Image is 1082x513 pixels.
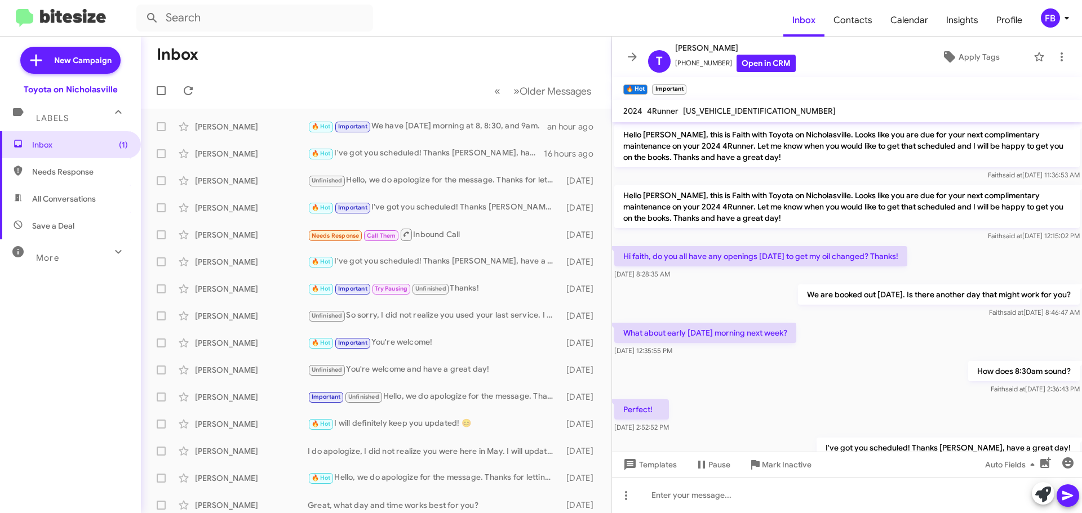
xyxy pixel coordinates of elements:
span: 🔥 Hot [312,150,331,157]
a: Profile [987,4,1031,37]
span: Labels [36,113,69,123]
span: Unfinished [312,366,343,373]
span: [PHONE_NUMBER] [675,55,796,72]
div: [DATE] [561,256,602,267]
a: Open in CRM [737,55,796,72]
p: Hello [PERSON_NAME], this is Faith with Toyota on Nicholasville. Looks like you are due for your ... [614,124,1080,167]
div: I will definitely keep you updated! 😊 [308,417,561,430]
span: More [36,253,59,263]
div: [PERSON_NAME] [195,256,308,267]
button: Mark Inactive [739,454,821,475]
span: » [513,84,520,98]
span: said at [1004,308,1023,316]
button: FB [1031,8,1070,28]
div: FB [1041,8,1060,28]
div: an hour ago [547,121,602,132]
span: Templates [621,454,677,475]
input: Search [136,5,373,32]
div: [DATE] [561,472,602,484]
span: Faith [DATE] 11:36:53 AM [988,171,1080,179]
span: [DATE] 12:35:55 PM [614,346,672,355]
span: 🔥 Hot [312,474,331,481]
span: Apply Tags [959,47,1000,67]
span: [PERSON_NAME] [675,41,796,55]
span: 🔥 Hot [312,258,331,265]
nav: Page navigation example [488,79,598,102]
div: [DATE] [561,337,602,349]
button: Templates [612,454,686,475]
span: Unfinished [312,312,343,319]
div: [DATE] [561,418,602,430]
div: [DATE] [561,364,602,376]
div: 16 hours ago [544,148,602,159]
span: Faith [DATE] 12:15:02 PM [988,231,1080,240]
span: Try Pausing [375,285,407,292]
small: Important [652,84,686,95]
div: [PERSON_NAME] [195,283,308,295]
div: Hello, we do apologize for the message. Thanks for letting us know, we will update our records! H... [308,174,561,187]
p: We are booked out [DATE]. Is there another day that might work for you? [798,284,1080,305]
div: [DATE] [561,499,602,511]
span: Important [338,285,367,292]
button: Next [507,79,598,102]
a: Contacts [824,4,881,37]
span: Important [338,339,367,346]
div: I've got you scheduled! Thanks [PERSON_NAME], have a great day! [308,201,561,214]
div: [PERSON_NAME] [195,175,308,186]
span: Faith [DATE] 8:46:47 AM [989,308,1080,316]
div: [DATE] [561,445,602,457]
span: (1) [119,139,128,150]
h1: Inbox [157,46,198,64]
div: [PERSON_NAME] [195,418,308,430]
p: Hello [PERSON_NAME], this is Faith with Toyota on Nicholasville. Looks like you are due for your ... [614,185,1080,228]
span: [DATE] 8:28:35 AM [614,270,670,278]
span: [DATE] 2:52:52 PM [614,423,669,431]
span: All Conversations [32,193,96,204]
span: 🔥 Hot [312,339,331,346]
div: [PERSON_NAME] [195,364,308,376]
span: Unfinished [348,393,379,400]
span: 4Runner [647,106,679,116]
div: [DATE] [561,391,602,403]
div: [PERSON_NAME] [195,121,308,132]
div: You're welcome and have a great day! [308,363,561,376]
span: 🔥 Hot [312,123,331,130]
span: Unfinished [415,285,446,292]
div: [PERSON_NAME] [195,229,308,240]
span: said at [1003,231,1022,240]
div: We have [DATE] morning at 8, 8:30, and 9am. [308,120,547,133]
span: [US_VEHICLE_IDENTIFICATION_NUMBER] [683,106,836,116]
div: I do apologize, I did not realize you were here in May. I will update the records for you! [308,445,561,457]
div: Great, what day and time works best for you? [308,499,561,511]
div: So sorry, I did not realize you used your last service. I will update the records for you/ [308,309,561,322]
span: Important [338,204,367,211]
div: [DATE] [561,310,602,322]
div: [PERSON_NAME] [195,148,308,159]
span: Save a Deal [32,220,74,231]
small: 🔥 Hot [623,84,648,95]
span: Pause [708,454,730,475]
button: Previous [487,79,507,102]
span: Mark Inactive [762,454,812,475]
p: Perfect! [614,399,669,420]
div: I've got you scheduled! Thanks [PERSON_NAME], have a great day! [308,147,544,160]
span: 🔥 Hot [312,285,331,292]
div: [PERSON_NAME] [195,310,308,322]
span: Call Them [367,232,396,239]
span: Inbox [32,139,128,150]
div: [PERSON_NAME] [195,472,308,484]
div: [DATE] [561,229,602,240]
span: Needs Response [32,166,128,177]
div: You're welcome! [308,336,561,349]
div: I've got you scheduled! Thanks [PERSON_NAME], have a great day! [308,255,561,268]
a: Insights [937,4,987,37]
a: Inbox [783,4,824,37]
span: 🔥 Hot [312,420,331,427]
div: Inbound Call [308,227,561,242]
div: [DATE] [561,283,602,295]
button: Pause [686,454,739,475]
button: Apply Tags [912,47,1028,67]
